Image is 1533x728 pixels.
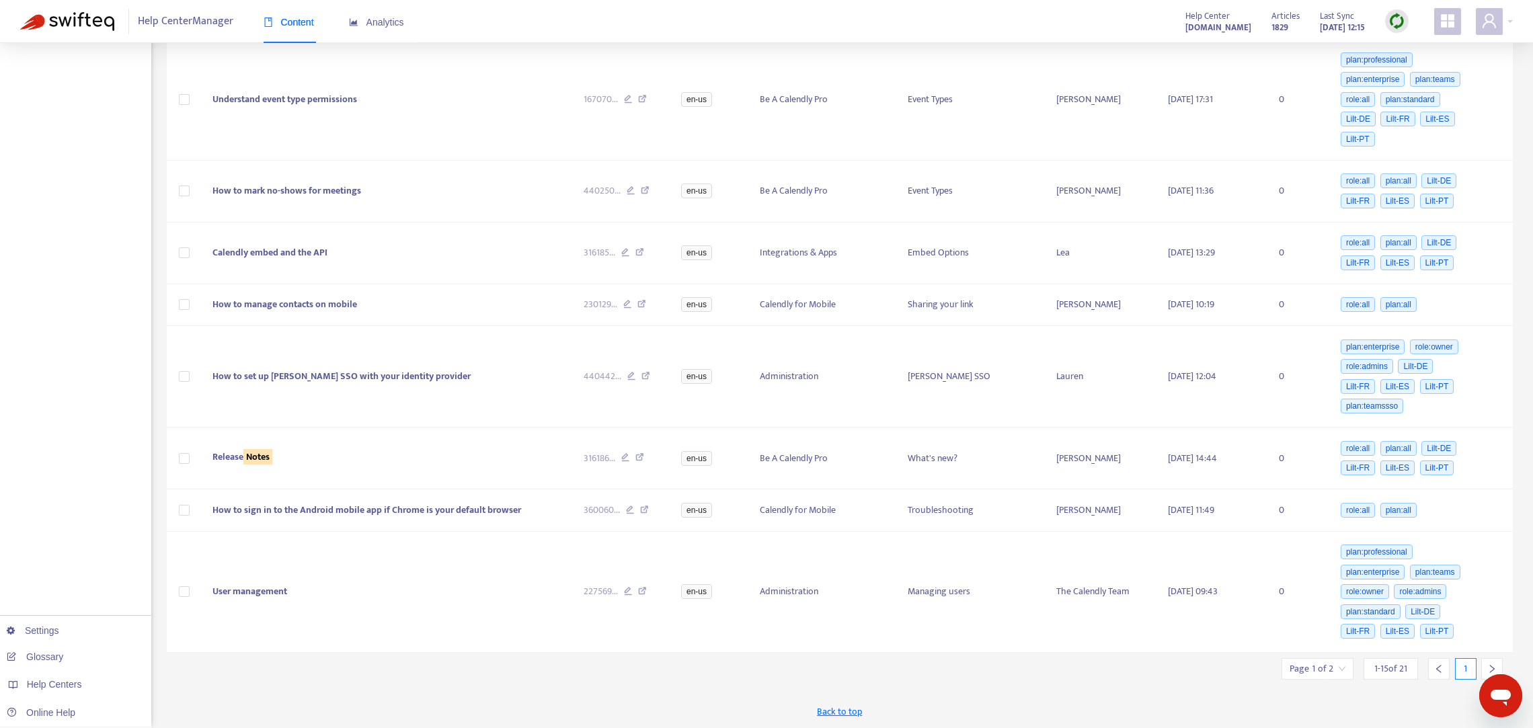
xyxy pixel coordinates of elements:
[212,502,521,518] span: How to sign in to the Android mobile app if Chrome is your default browser
[1380,441,1417,456] span: plan:all
[212,583,287,599] span: User management
[1394,584,1446,599] span: role:admins
[1341,584,1389,599] span: role:owner
[264,17,314,28] span: Content
[1341,112,1376,126] span: Lilt-DE
[1341,359,1393,374] span: role:admins
[1421,173,1456,188] span: Lilt-DE
[584,503,620,518] span: 360060 ...
[1268,284,1327,327] td: 0
[897,428,1046,489] td: What's new?
[1398,359,1433,374] span: Lilt-DE
[1341,92,1375,107] span: role:all
[1046,326,1156,428] td: Lauren
[1410,72,1460,87] span: plan:teams
[749,489,898,532] td: Calendly for Mobile
[681,503,712,518] span: en-us
[1341,72,1405,87] span: plan:enterprise
[897,223,1046,284] td: Embed Options
[1268,489,1327,532] td: 0
[27,679,82,690] span: Help Centers
[897,39,1046,161] td: Event Types
[584,92,618,107] span: 167070 ...
[1388,13,1405,30] img: sync.dc5367851b00ba804db3.png
[1487,664,1497,674] span: right
[1420,194,1454,208] span: Lilt-PT
[584,369,621,384] span: 440442 ...
[7,651,63,662] a: Glossary
[1481,13,1497,29] span: user
[1046,39,1156,161] td: [PERSON_NAME]
[212,449,272,464] span: Release
[1341,235,1375,250] span: role:all
[1341,565,1405,579] span: plan:enterprise
[1341,173,1375,188] span: role:all
[1168,91,1213,107] span: [DATE] 17:31
[1271,20,1288,35] strong: 1829
[1380,255,1415,270] span: Lilt-ES
[1268,39,1327,161] td: 0
[1320,9,1354,24] span: Last Sync
[1380,297,1417,312] span: plan:all
[681,184,712,198] span: en-us
[584,584,618,599] span: 227569 ...
[1410,339,1458,354] span: role:owner
[1268,532,1327,653] td: 0
[1341,297,1375,312] span: role:all
[817,704,862,719] span: Back to top
[897,326,1046,428] td: [PERSON_NAME] SSO
[1168,502,1214,518] span: [DATE] 11:49
[1421,441,1456,456] span: Lilt-DE
[349,17,404,28] span: Analytics
[1268,223,1327,284] td: 0
[1380,92,1440,107] span: plan:standard
[1341,194,1375,208] span: Lilt-FR
[1341,399,1403,413] span: plan:teamssso
[681,369,712,384] span: en-us
[1341,544,1413,559] span: plan:professional
[897,532,1046,653] td: Managing users
[584,245,615,260] span: 316185 ...
[1380,173,1417,188] span: plan:all
[20,12,114,31] img: Swifteq
[749,532,898,653] td: Administration
[1341,604,1401,619] span: plan:standard
[212,368,471,384] span: How to set up [PERSON_NAME] SSO with your identity provider
[1046,532,1156,653] td: The Calendly Team
[749,39,898,161] td: Be A Calendly Pro
[1341,339,1405,354] span: plan:enterprise
[1380,194,1415,208] span: Lilt-ES
[1420,112,1454,126] span: Lilt-ES
[1420,624,1454,639] span: Lilt-PT
[1168,296,1214,312] span: [DATE] 10:19
[1380,624,1415,639] span: Lilt-ES
[1268,428,1327,489] td: 0
[212,296,357,312] span: How to manage contacts on mobile
[584,297,617,312] span: 230129 ...
[1380,112,1415,126] span: Lilt-FR
[1046,284,1156,327] td: [PERSON_NAME]
[584,451,615,466] span: 316186 ...
[749,326,898,428] td: Administration
[1185,19,1251,35] a: [DOMAIN_NAME]
[1410,565,1460,579] span: plan:teams
[212,91,357,107] span: Understand event type permissions
[584,184,621,198] span: 440250 ...
[1341,52,1413,67] span: plan:professional
[1380,503,1417,518] span: plan:all
[1268,161,1327,223] td: 0
[681,584,712,599] span: en-us
[681,245,712,260] span: en-us
[1380,235,1417,250] span: plan:all
[1168,245,1215,260] span: [DATE] 13:29
[897,284,1046,327] td: Sharing your link
[749,428,898,489] td: Be A Calendly Pro
[897,161,1046,223] td: Event Types
[138,9,233,34] span: Help Center Manager
[1185,9,1230,24] span: Help Center
[243,449,272,464] sqkw: Notes
[1479,674,1522,717] iframe: Button to launch messaging window
[1168,450,1217,466] span: [DATE] 14:44
[1421,235,1456,250] span: Lilt-DE
[1380,379,1415,394] span: Lilt-ES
